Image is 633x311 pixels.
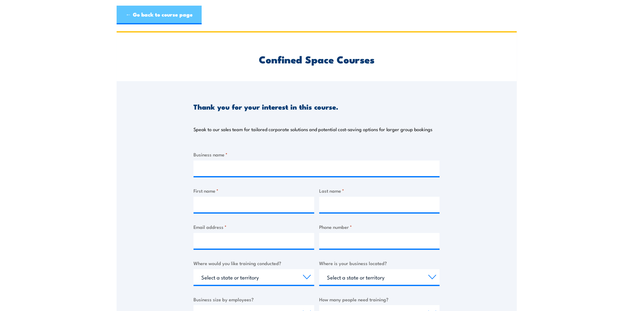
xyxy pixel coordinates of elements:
[193,126,432,132] p: Speak to our sales team for tailored corporate solutions and potential cost-saving options for la...
[319,223,440,230] label: Phone number
[193,103,338,110] h3: Thank you for your interest in this course.
[319,296,440,303] label: How many people need training?
[319,259,440,267] label: Where is your business located?
[193,296,314,303] label: Business size by employees?
[193,187,314,194] label: First name
[193,55,440,63] h2: Confined Space Courses
[319,187,440,194] label: Last name
[193,259,314,267] label: Where would you like training conducted?
[193,223,314,230] label: Email address
[117,6,202,24] a: ← Go back to course page
[193,151,440,158] label: Business name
